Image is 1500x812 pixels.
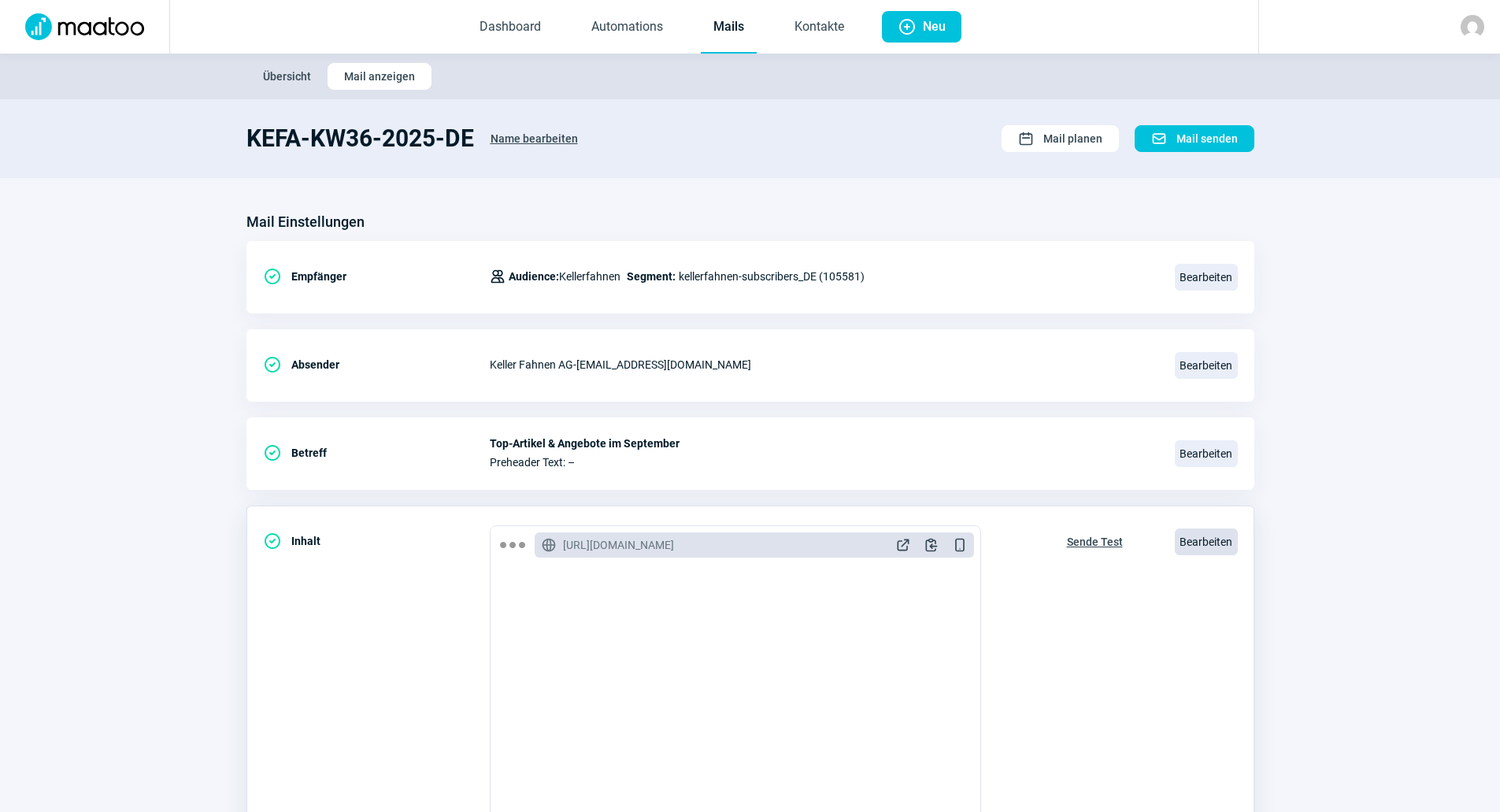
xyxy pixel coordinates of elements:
span: Preheader Text: – [490,456,1156,469]
img: avatar [1461,15,1484,39]
span: Übersicht [263,64,311,89]
span: Mail anzeigen [344,64,415,89]
div: Inhalt [263,525,490,557]
button: Sende Test [1050,525,1139,555]
span: Audience: [509,270,559,283]
span: Bearbeiten [1175,528,1238,555]
span: Top-Artikel & Angebote im September [490,437,1156,450]
button: Neu [882,11,961,43]
div: kellerfahnen-subscribers_DE (105581) [490,261,865,292]
span: Kellerfahnen [509,267,620,286]
div: Keller Fahnen AG - [EMAIL_ADDRESS][DOMAIN_NAME] [490,349,1156,380]
div: Absender [263,349,490,380]
div: Betreff [263,437,490,469]
span: Mail planen [1043,126,1102,151]
span: Bearbeiten [1175,264,1238,291]
button: Name bearbeiten [474,124,594,153]
span: [URL][DOMAIN_NAME] [563,537,674,553]
span: Sende Test [1067,529,1123,554]
button: Mail planen [1002,125,1119,152]
span: Neu [923,11,946,43]
span: Mail senden [1176,126,1238,151]
h3: Mail Einstellungen [246,209,365,235]
a: Kontakte [782,2,857,54]
a: Automations [579,2,676,54]
a: Dashboard [467,2,554,54]
button: Mail senden [1135,125,1254,152]
span: Name bearbeiten [491,126,578,151]
h1: KEFA-KW36-2025-DE [246,124,474,153]
img: Logo [16,13,154,40]
span: Segment: [627,267,676,286]
div: Empfänger [263,261,490,292]
span: Bearbeiten [1175,440,1238,467]
span: Bearbeiten [1175,352,1238,379]
button: Mail anzeigen [328,63,431,90]
a: Mails [701,2,757,54]
button: Übersicht [246,63,328,90]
